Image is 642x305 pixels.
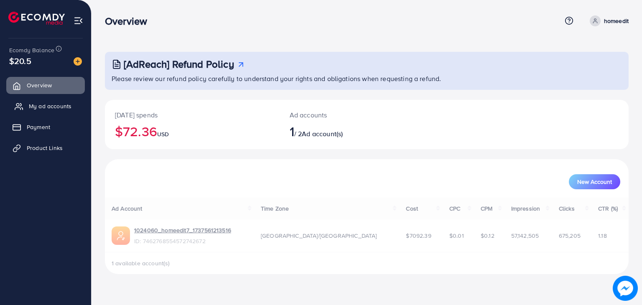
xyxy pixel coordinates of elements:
h2: / 2 [290,123,400,139]
span: Overview [27,81,52,89]
span: $20.5 [9,55,31,67]
p: homeedit [604,16,629,26]
a: Product Links [6,140,85,156]
a: My ad accounts [6,98,85,114]
p: Ad accounts [290,110,400,120]
img: logo [8,12,65,25]
a: homeedit [586,15,629,26]
span: New Account [577,179,612,185]
span: Ad account(s) [302,129,343,138]
span: My ad accounts [29,102,71,110]
img: image [74,57,82,66]
img: menu [74,16,83,25]
h3: [AdReach] Refund Policy [124,58,234,70]
p: [DATE] spends [115,110,270,120]
span: Payment [27,123,50,131]
span: USD [157,130,169,138]
span: Product Links [27,144,63,152]
p: Please review our refund policy carefully to understand your rights and obligations when requesti... [112,74,624,84]
span: Ecomdy Balance [9,46,54,54]
a: Payment [6,119,85,135]
button: New Account [569,174,620,189]
span: 1 [290,122,294,141]
a: Overview [6,77,85,94]
img: image [615,278,636,299]
h2: $72.36 [115,123,270,139]
h3: Overview [105,15,154,27]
